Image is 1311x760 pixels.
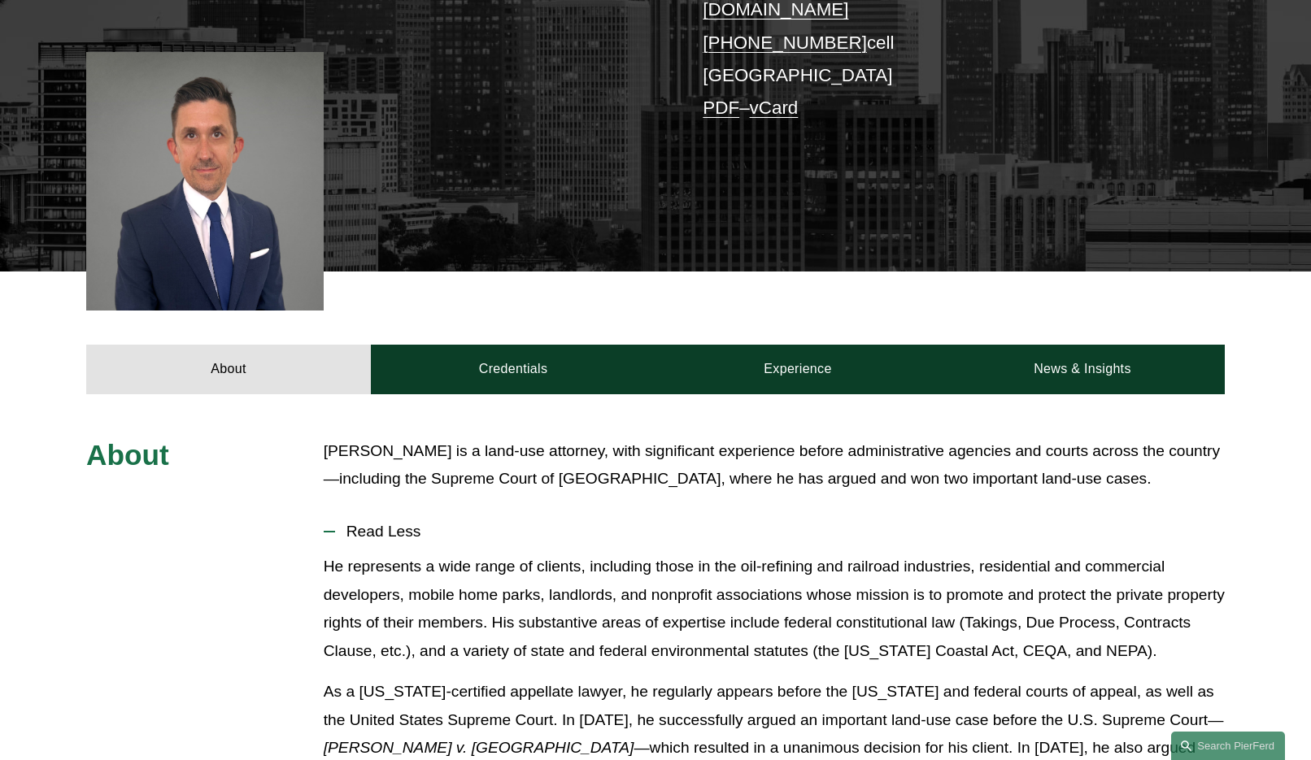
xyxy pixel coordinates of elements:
a: About [86,345,371,393]
span: Read Less [335,523,1225,541]
a: PDF [703,98,739,118]
a: [PHONE_NUMBER] [703,33,867,53]
a: Experience [655,345,940,393]
a: vCard [750,98,799,118]
a: Credentials [371,345,655,393]
em: [PERSON_NAME] v. [GEOGRAPHIC_DATA] [324,739,634,756]
p: He represents a wide range of clients, including those in the oil-refining and railroad industrie... [324,553,1225,665]
p: [PERSON_NAME] is a land-use attorney, with significant experience before administrative agencies ... [324,437,1225,493]
span: About [86,439,169,471]
a: News & Insights [940,345,1225,393]
button: Read Less [324,510,1225,553]
a: Search this site [1171,732,1285,760]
